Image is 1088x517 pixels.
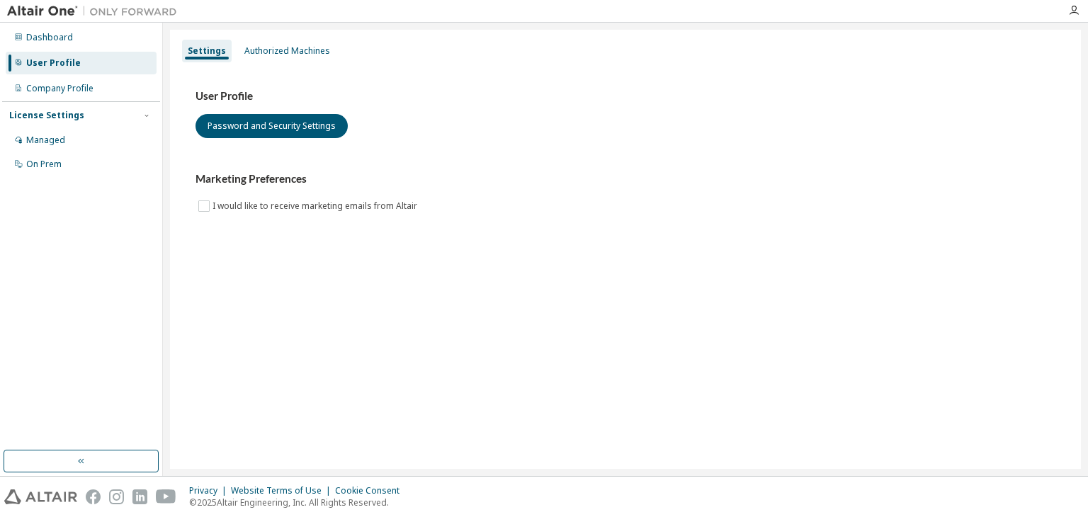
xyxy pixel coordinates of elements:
[132,489,147,504] img: linkedin.svg
[231,485,335,496] div: Website Terms of Use
[9,110,84,121] div: License Settings
[189,485,231,496] div: Privacy
[156,489,176,504] img: youtube.svg
[189,496,408,509] p: © 2025 Altair Engineering, Inc. All Rights Reserved.
[195,114,348,138] button: Password and Security Settings
[7,4,184,18] img: Altair One
[212,198,420,215] label: I would like to receive marketing emails from Altair
[4,489,77,504] img: altair_logo.svg
[86,489,101,504] img: facebook.svg
[335,485,408,496] div: Cookie Consent
[26,57,81,69] div: User Profile
[195,89,1055,103] h3: User Profile
[26,32,73,43] div: Dashboard
[244,45,330,57] div: Authorized Machines
[109,489,124,504] img: instagram.svg
[188,45,226,57] div: Settings
[195,172,1055,186] h3: Marketing Preferences
[26,135,65,146] div: Managed
[26,83,93,94] div: Company Profile
[26,159,62,170] div: On Prem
